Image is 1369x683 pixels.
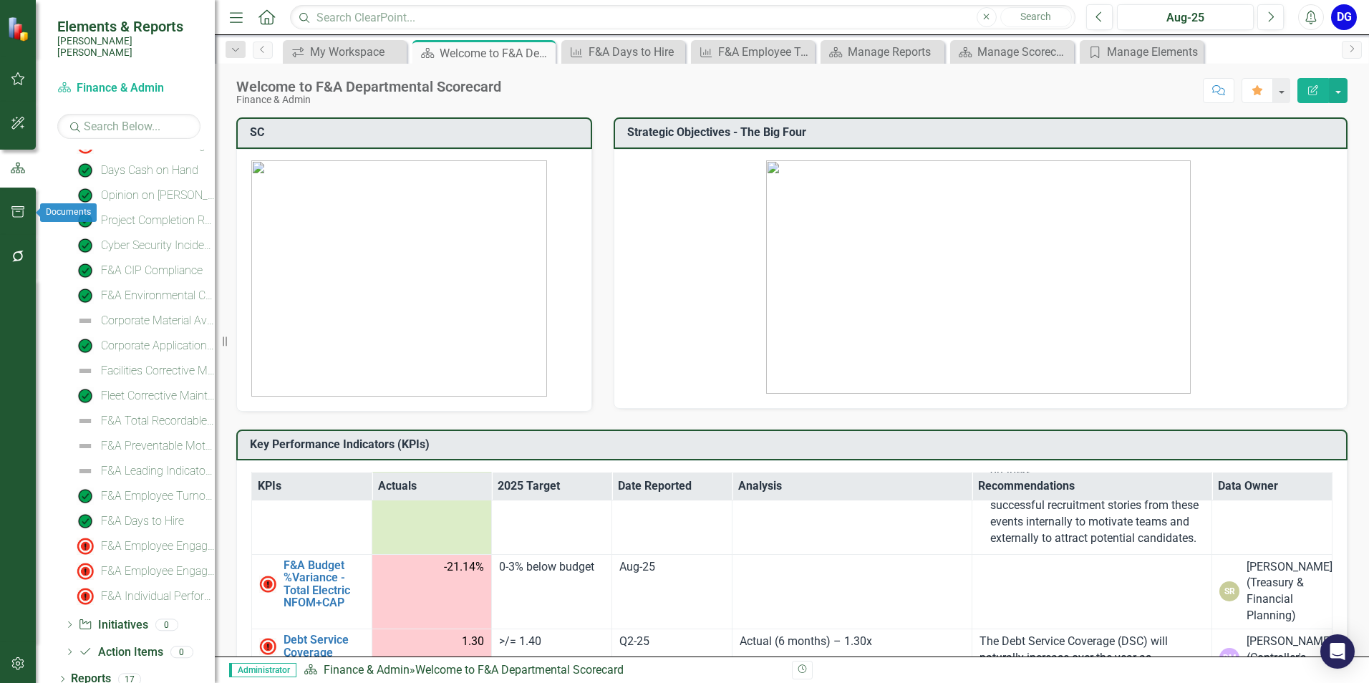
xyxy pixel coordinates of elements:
img: Not Defined [77,312,94,329]
div: Open Intercom Messenger [1320,634,1355,669]
div: 0 [170,646,193,658]
a: F&A Days to Hire [565,43,682,61]
div: F&A Preventable Motor Vehicle Accident Rate [101,440,215,452]
div: Finance & Admin [236,95,501,105]
a: Debt Service Coverage [284,634,364,659]
a: F&A Total Recordable Incident Rate (TRIR) [73,410,215,432]
img: On Target [77,162,94,179]
div: F&A Employee Engagement Participation [101,540,215,553]
img: Not Meeting Target [77,588,94,605]
div: F&A Individual Performance Goals [101,590,215,603]
div: Welcome to F&A Departmental Scorecard [236,79,501,95]
div: F&A Employee Turnover Rate​ [718,43,811,61]
a: F&A Individual Performance Goals [73,585,215,608]
img: Not Meeting Target [259,638,276,655]
img: On Target [77,262,94,279]
td: Double-Click to Edit [972,554,1211,629]
div: Aug-25 [1122,9,1249,26]
div: [PERSON_NAME] (Controller's Office) [1247,634,1332,683]
img: Not Meeting Target [77,538,94,555]
a: F&A CIP Compliance [73,259,203,282]
a: F&A Employee Turnover Rate​ [695,43,811,61]
div: Documents [40,203,97,222]
div: My Workspace [310,43,403,61]
div: Days Cash on Hand [101,164,198,177]
a: F&A Days to Hire [73,510,184,533]
img: Not Meeting Target [259,576,276,593]
a: Initiatives [78,617,147,634]
a: Manage Reports [824,43,941,61]
div: Q2-25 [619,634,725,650]
div: Project Completion Rate - Corporate Services [101,214,215,227]
td: Double-Click to Edit Right Click for Context Menu [252,554,372,629]
div: F&A CIP Compliance [101,264,203,277]
a: Manage Elements [1083,43,1200,61]
img: Not Defined [77,362,94,379]
input: Search ClearPoint... [290,5,1075,30]
img: On Target [77,187,94,204]
div: F&A Days to Hire [101,515,184,528]
a: Finance & Admin [324,663,410,677]
button: Search [1000,7,1072,27]
img: On Target [77,513,94,530]
p: Actual (6 months) – 1.30x [740,634,964,653]
div: Fleet Corrective Maintenance Cycle Time [101,389,215,402]
img: On Target [77,337,94,354]
span: 1.30 [462,634,484,650]
td: Double-Click to Edit [492,554,612,629]
input: Search Below... [57,114,200,139]
a: Action Items [78,644,163,661]
div: F&A Leading Indicator Reports [101,465,215,478]
span: 0-3% below budget [499,560,594,573]
div: Manage Scorecards [977,43,1070,61]
div: [PERSON_NAME] (Treasury & Financial Planning) [1247,559,1332,624]
img: Not Defined [77,462,94,480]
button: Aug-25 [1117,4,1254,30]
a: My Workspace [286,43,403,61]
div: F&A Environmental Compliance [101,289,215,302]
div: Manage Elements [1107,43,1200,61]
small: [PERSON_NAME] [PERSON_NAME] [57,35,200,59]
div: Welcome to F&A Departmental Scorecard [440,44,552,62]
p: Target (annual) – 1.40x [740,653,964,675]
div: DM [1219,648,1239,668]
div: F&A Days to Hire [589,43,682,61]
a: F&A Employee Turnover Rate​ [73,485,215,508]
a: F&A Budget %Variance​ - Total Electric NFOM+CAP [284,559,364,609]
div: Corporate Application Availability [101,339,215,352]
img: Not Defined [77,437,94,455]
div: F&A Employee Turnover Rate​ [101,490,215,503]
a: Corporate Material Availability [73,309,215,332]
img: Not Meeting Target [77,563,94,580]
div: Cyber Security Incidents [101,239,215,252]
span: Search [1020,11,1051,22]
div: F&A Total Recordable Incident Rate (TRIR) [101,415,215,427]
img: On Target [77,287,94,304]
div: Facilities Corrective Maintenance Cycle Time [101,364,215,377]
span: Elements & Reports [57,18,200,35]
div: F&A Employee Engagement Score [101,565,215,578]
td: Double-Click to Edit [1212,554,1332,629]
span: >/= 1.40 [499,634,541,648]
img: On Target [77,387,94,405]
a: Corporate Application Availability [73,334,215,357]
span: -21.14% [444,559,484,576]
div: 0 [155,619,178,631]
a: Opinion on [PERSON_NAME] [PERSON_NAME] Financial Statements [73,184,215,207]
div: Corporate Material Availability [101,314,215,327]
div: SR [1219,581,1239,601]
a: F&A Employee Engagement Score [73,560,215,583]
img: On Target [77,237,94,254]
a: Days Cash on Hand [73,159,198,182]
a: Manage Scorecards [954,43,1070,61]
a: Cyber Security Incidents [73,234,215,257]
div: Opinion on [PERSON_NAME] [PERSON_NAME] Financial Statements [101,189,215,202]
div: Welcome to F&A Departmental Scorecard [415,663,624,677]
div: » [304,662,781,679]
img: Not Defined [77,412,94,430]
div: Aug-25 [619,559,725,576]
h3: SC [250,126,584,139]
a: F&A Employee Engagement Participation [73,535,215,558]
button: DG [1331,4,1357,30]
